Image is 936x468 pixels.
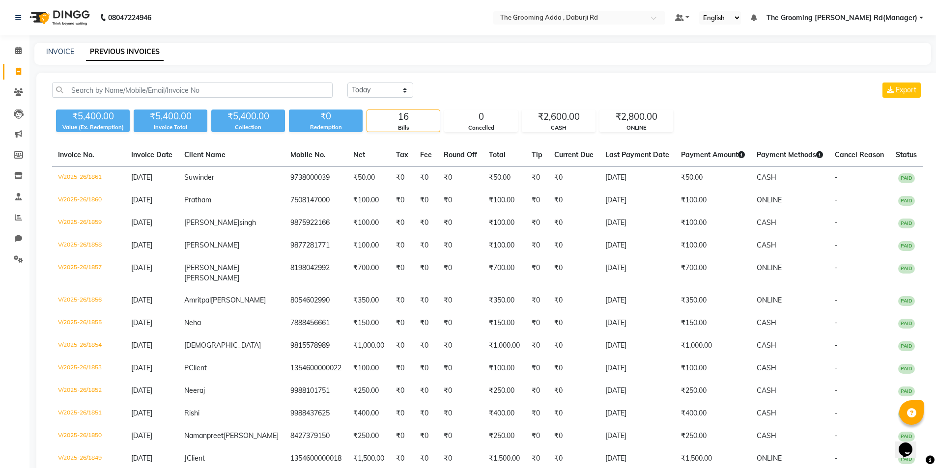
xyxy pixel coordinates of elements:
span: - [835,363,838,372]
span: [DATE] [131,318,152,327]
td: ₹0 [526,257,548,289]
td: ₹100.00 [347,212,390,234]
span: - [835,218,838,227]
td: ₹1,000.00 [347,334,390,357]
td: ₹0 [438,402,483,425]
span: Namanpreet [184,431,224,440]
td: ₹0 [438,425,483,447]
span: CASH [757,341,776,350]
td: ₹0 [414,312,438,334]
td: V/2025-26/1858 [52,234,125,257]
td: ₹700.00 [483,257,526,289]
td: [DATE] [599,312,675,334]
td: 8198042992 [284,257,347,289]
span: CASH [757,409,776,417]
td: ₹0 [390,289,414,312]
span: Suwinder [184,173,214,182]
td: ₹100.00 [675,189,751,212]
td: ₹400.00 [675,402,751,425]
td: ₹0 [414,189,438,212]
td: ₹0 [438,212,483,234]
td: ₹150.00 [483,312,526,334]
span: Invoice Date [131,150,172,159]
td: ₹0 [526,357,548,380]
a: INVOICE [46,47,74,56]
td: ₹400.00 [347,402,390,425]
td: ₹250.00 [675,380,751,402]
span: - [835,341,838,350]
div: Invoice Total [134,123,207,132]
span: [PERSON_NAME] [184,218,239,227]
span: JClient [184,454,205,463]
td: ₹0 [438,380,483,402]
td: ₹1,000.00 [483,334,526,357]
td: ₹0 [438,334,483,357]
td: ₹350.00 [483,289,526,312]
span: Tip [532,150,542,159]
td: ₹100.00 [347,234,390,257]
span: Payment Methods [757,150,823,159]
span: CASH [757,318,776,327]
span: - [835,454,838,463]
span: - [835,263,838,272]
span: ONLINE [757,296,782,304]
td: ₹0 [414,357,438,380]
td: ₹0 [390,334,414,357]
td: ₹250.00 [347,425,390,447]
td: ₹0 [438,312,483,334]
span: CASH [757,241,776,249]
td: 9738000039 [284,166,347,190]
td: 9877281771 [284,234,347,257]
td: ₹0 [390,234,414,257]
td: ₹0 [390,257,414,289]
span: Tax [396,150,408,159]
div: Value (Ex. Redemption) [56,123,130,132]
td: ₹150.00 [675,312,751,334]
td: [DATE] [599,212,675,234]
span: PAID [898,364,915,374]
div: ₹5,400.00 [134,110,207,123]
td: ₹0 [526,402,548,425]
td: ₹0 [414,212,438,234]
span: - [835,241,838,249]
span: Total [489,150,506,159]
td: ₹100.00 [675,234,751,257]
span: PAID [898,386,915,396]
td: ₹0 [414,234,438,257]
td: 9815578989 [284,334,347,357]
td: ₹0 [438,189,483,212]
span: - [835,318,838,327]
span: Export [896,85,916,94]
span: [DATE] [131,409,152,417]
td: ₹0 [390,312,414,334]
span: [DATE] [131,341,152,350]
td: ₹0 [414,257,438,289]
span: [DATE] [131,195,152,204]
span: [DATE] [131,263,152,272]
span: Rishi [184,409,199,417]
div: CASH [522,124,595,132]
span: CASH [757,386,776,395]
span: Cancel Reason [835,150,884,159]
span: Fee [420,150,432,159]
td: ₹0 [548,289,599,312]
td: 7508147000 [284,189,347,212]
div: ONLINE [600,124,673,132]
td: ₹0 [526,189,548,212]
span: - [835,195,838,204]
div: Redemption [289,123,363,132]
div: ₹0 [289,110,363,123]
td: ₹0 [390,357,414,380]
img: logo [25,4,92,31]
td: ₹250.00 [483,425,526,447]
span: singh [239,218,256,227]
td: [DATE] [599,402,675,425]
td: ₹0 [390,425,414,447]
td: ₹0 [390,166,414,190]
span: Current Due [554,150,594,159]
div: Cancelled [445,124,517,132]
td: ₹0 [390,212,414,234]
span: [DATE] [131,218,152,227]
td: [DATE] [599,166,675,190]
span: CASH [757,431,776,440]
